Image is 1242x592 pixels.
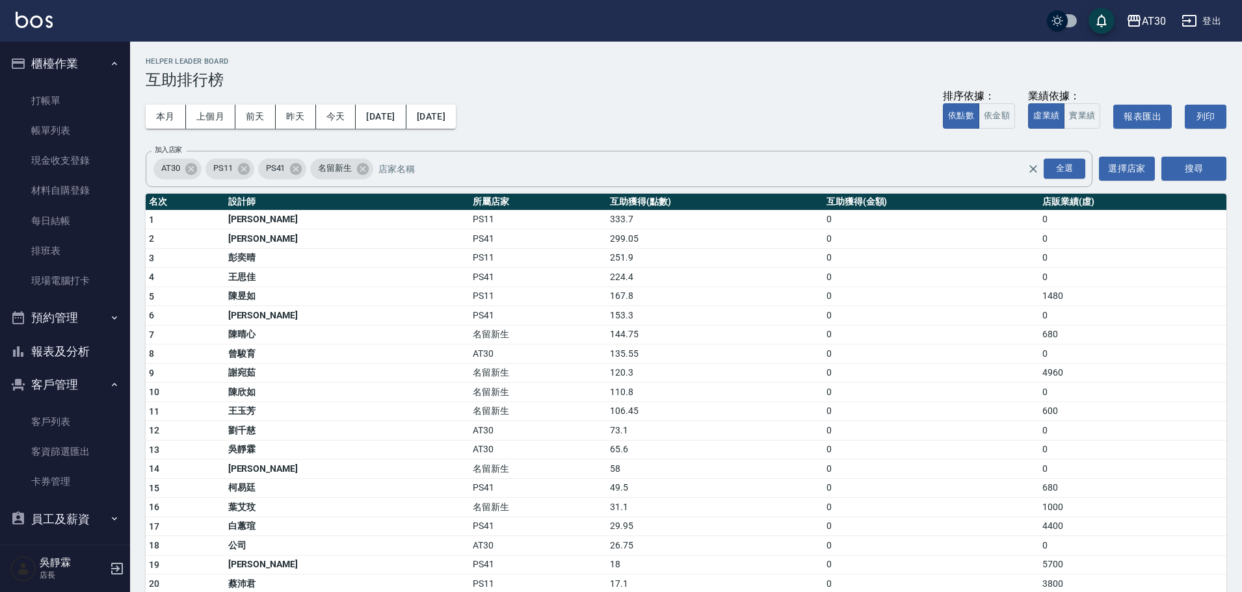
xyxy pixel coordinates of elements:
td: 29.95 [607,517,823,536]
td: [PERSON_NAME] [225,555,470,574]
td: 陳晴心 [225,325,470,344]
button: 櫃檯作業 [5,47,125,81]
a: 現金收支登錄 [5,146,125,175]
td: 0 [823,421,1039,441]
span: 16 [149,502,160,512]
td: 陳欣如 [225,383,470,402]
button: 昨天 [276,105,316,129]
td: 0 [1039,459,1226,479]
input: 店家名稱 [375,157,1050,180]
th: 名次 [146,194,225,211]
span: 10 [149,387,160,397]
td: 彭奕晴 [225,248,470,268]
img: Logo [16,12,53,28]
td: 名留新生 [469,325,607,344]
button: 報表及分析 [5,335,125,368]
td: 陳昱如 [225,287,470,306]
td: AT30 [469,421,607,441]
button: 列印 [1185,105,1226,129]
span: 11 [149,406,160,417]
button: [DATE] [356,105,406,129]
button: 預約管理 [5,301,125,335]
button: 依點數 [943,103,979,129]
span: PS11 [205,162,241,175]
button: 上個月 [186,105,235,129]
th: 設計師 [225,194,470,211]
td: 0 [1039,344,1226,364]
label: 加入店家 [155,145,182,155]
td: [PERSON_NAME] [225,229,470,249]
td: 0 [1039,421,1226,441]
button: 選擇店家 [1099,157,1155,181]
td: 0 [823,248,1039,268]
td: 153.3 [607,306,823,326]
td: 26.75 [607,536,823,556]
td: 1000 [1039,498,1226,517]
h3: 互助排行榜 [146,71,1226,89]
button: 依金額 [979,103,1015,129]
td: PS11 [469,210,607,229]
td: 167.8 [607,287,823,306]
td: 224.4 [607,268,823,287]
button: 實業績 [1064,103,1100,129]
td: 58 [607,459,823,479]
button: 今天 [316,105,356,129]
td: PS11 [469,248,607,268]
td: 0 [1039,210,1226,229]
div: PS41 [258,159,307,179]
td: 0 [823,268,1039,287]
td: PS41 [469,555,607,574]
td: 0 [1039,440,1226,459]
button: 客戶管理 [5,368,125,402]
a: 每日結帳 [5,206,125,236]
span: AT30 [153,162,188,175]
span: 6 [149,310,154,320]
td: 0 [1039,536,1226,556]
td: 0 [823,459,1039,479]
span: 19 [149,560,160,570]
td: 4960 [1039,363,1226,383]
td: 0 [823,363,1039,383]
td: 299.05 [607,229,823,249]
td: 謝宛茹 [225,363,470,383]
button: Open [1041,156,1088,181]
td: 0 [823,325,1039,344]
td: 0 [823,402,1039,421]
a: 客資篩選匯出 [5,437,125,467]
td: [PERSON_NAME] [225,210,470,229]
button: 虛業績 [1028,103,1064,129]
th: 互助獲得(點數) [607,194,823,211]
span: 9 [149,368,154,378]
div: 全選 [1044,159,1085,179]
span: 名留新生 [310,162,360,175]
td: 110.8 [607,383,823,402]
td: 吳靜霖 [225,440,470,459]
td: [PERSON_NAME] [225,306,470,326]
td: PS41 [469,268,607,287]
td: 曾駿育 [225,344,470,364]
span: 3 [149,253,154,263]
div: PS11 [205,159,254,179]
td: 600 [1039,402,1226,421]
span: 13 [149,444,160,455]
span: 15 [149,483,160,493]
button: 前天 [235,105,276,129]
td: 劉千慈 [225,421,470,441]
span: 5 [149,291,154,302]
td: 名留新生 [469,402,607,421]
span: 17 [149,521,160,532]
td: 135.55 [607,344,823,364]
td: 0 [823,306,1039,326]
td: 王思佳 [225,268,470,287]
td: 公司 [225,536,470,556]
td: 0 [823,344,1039,364]
td: 106.45 [607,402,823,421]
div: 業績依據： [1028,90,1100,103]
td: 柯易廷 [225,478,470,498]
td: 251.9 [607,248,823,268]
a: 材料自購登錄 [5,175,125,205]
td: PS41 [469,517,607,536]
td: 31.1 [607,498,823,517]
td: PS41 [469,478,607,498]
td: 0 [1039,383,1226,402]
